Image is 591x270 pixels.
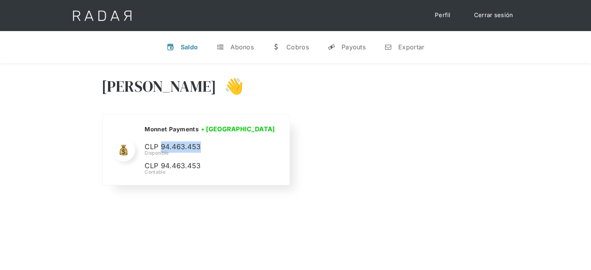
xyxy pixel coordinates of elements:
[427,8,459,23] a: Perfil
[101,77,217,96] h3: [PERSON_NAME]
[328,43,335,51] div: y
[384,43,392,51] div: n
[466,8,521,23] a: Cerrar sesión
[145,125,199,133] h2: Monnet Payments
[201,124,275,134] h3: • [GEOGRAPHIC_DATA]
[145,160,261,172] p: CLP 94.463.453
[216,77,244,96] h3: 👋
[145,150,277,157] div: Disponible
[230,43,254,51] div: Abonos
[398,43,424,51] div: Exportar
[216,43,224,51] div: t
[145,141,261,153] p: CLP 94.463.453
[272,43,280,51] div: w
[342,43,366,51] div: Payouts
[145,169,277,176] div: Contable
[181,43,198,51] div: Saldo
[286,43,309,51] div: Cobros
[167,43,174,51] div: v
